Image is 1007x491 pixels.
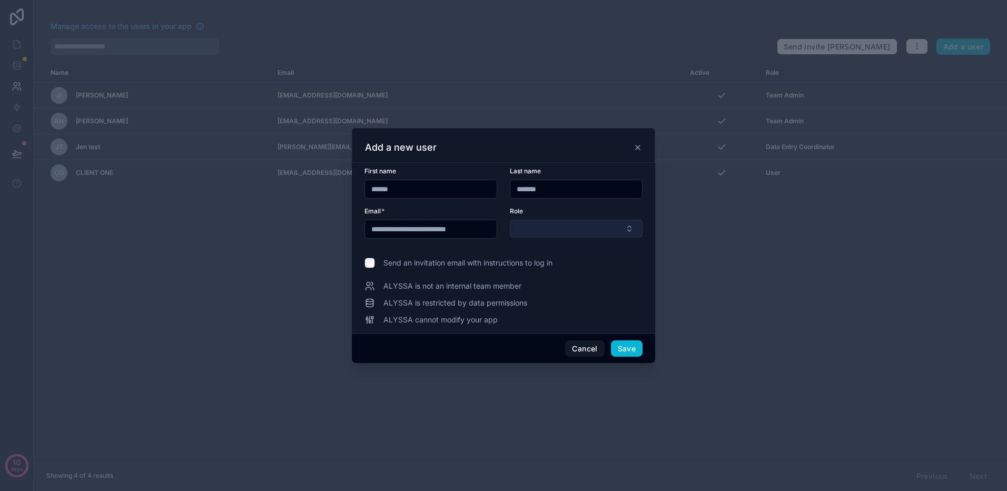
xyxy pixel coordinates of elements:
[565,340,604,357] button: Cancel
[510,207,523,215] span: Role
[364,258,375,268] input: Send an invitation email with instructions to log in
[510,220,643,238] button: Select Button
[510,167,541,175] span: Last name
[383,315,498,325] span: ALYSSA cannot modify your app
[365,141,437,154] h3: Add a new user
[611,340,643,357] button: Save
[383,281,521,291] span: ALYSSA is not an internal team member
[364,207,381,215] span: Email
[383,298,527,308] span: ALYSSA is restricted by data permissions
[364,167,396,175] span: First name
[383,258,552,268] span: Send an invitation email with instructions to log in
